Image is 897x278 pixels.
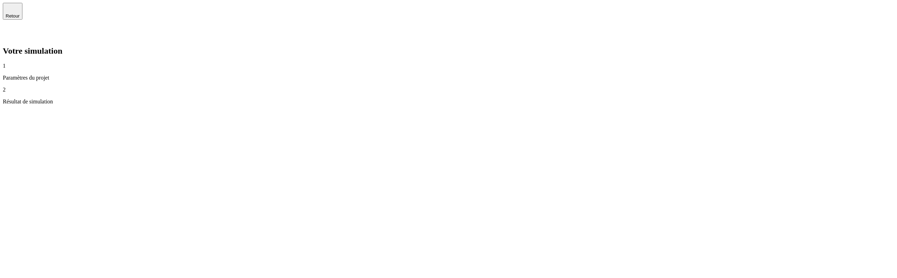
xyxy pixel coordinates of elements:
p: 2 [3,87,894,93]
p: 1 [3,63,894,69]
span: Retour [6,13,20,19]
p: Résultat de simulation [3,99,894,105]
p: Paramètres du projet [3,75,894,81]
h2: Votre simulation [3,46,894,56]
button: Retour [3,3,22,20]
